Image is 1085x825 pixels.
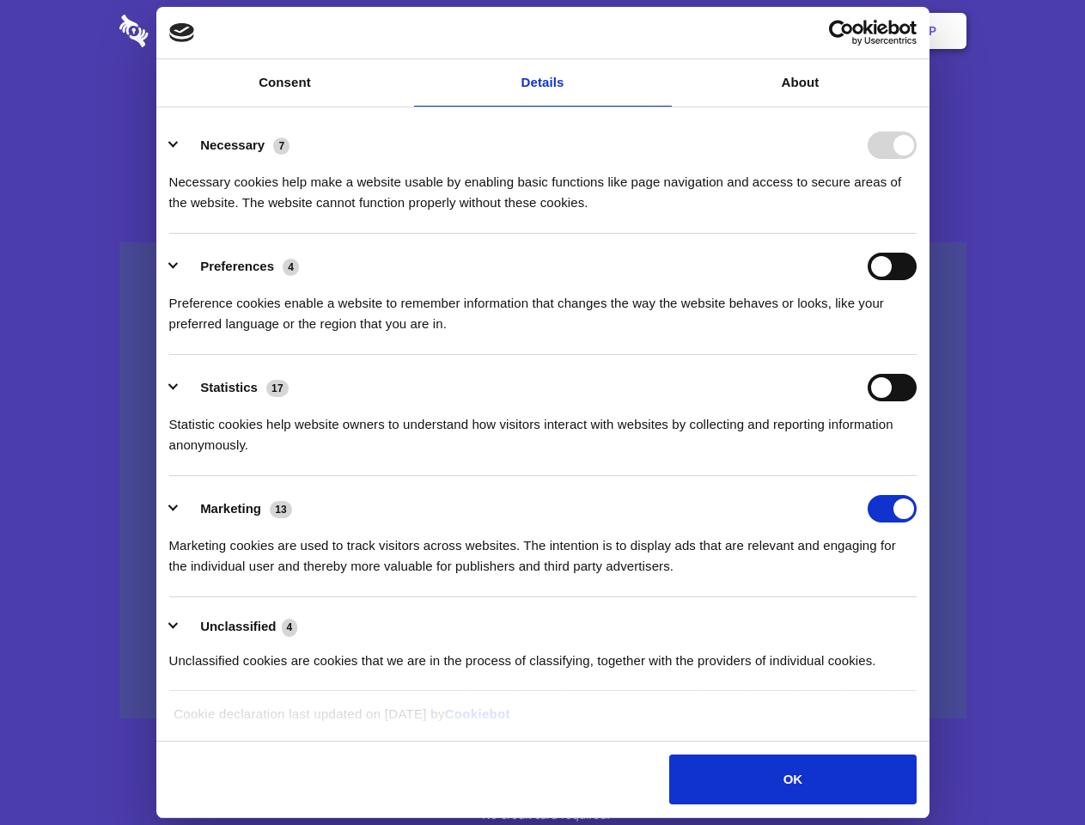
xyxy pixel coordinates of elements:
button: Unclassified (4) [169,616,308,638]
a: Pricing [504,4,579,58]
div: Preference cookies enable a website to remember information that changes the way the website beha... [169,280,917,334]
span: 17 [266,380,289,397]
div: Cookie declaration last updated on [DATE] by [161,704,924,737]
a: Details [414,59,672,107]
iframe: Drift Widget Chat Controller [999,739,1064,804]
img: logo [169,23,195,42]
label: Marketing [200,501,261,516]
a: Usercentrics Cookiebot - opens in a new window [766,20,917,46]
a: Cookiebot [445,706,510,721]
span: 13 [270,501,292,518]
div: Marketing cookies are used to track visitors across websites. The intention is to display ads tha... [169,522,917,577]
span: 4 [283,259,299,276]
button: Statistics (17) [169,374,300,401]
h4: Auto-redaction of sensitive data, encrypted data sharing and self-destructing private chats. Shar... [119,156,966,213]
button: Necessary (7) [169,131,301,159]
span: 4 [282,619,298,636]
button: OK [669,755,916,804]
div: Statistic cookies help website owners to understand how visitors interact with websites by collec... [169,401,917,455]
label: Statistics [200,380,258,394]
a: Consent [156,59,414,107]
label: Necessary [200,137,265,152]
a: Wistia video thumbnail [119,242,966,719]
h1: Eliminate Slack Data Loss. [119,77,966,139]
button: Preferences (4) [169,253,310,280]
span: 7 [273,137,290,155]
button: Marketing (13) [169,495,303,522]
a: Contact [697,4,776,58]
a: About [672,59,930,107]
label: Preferences [200,259,274,273]
a: Login [779,4,854,58]
div: Necessary cookies help make a website usable by enabling basic functions like page navigation and... [169,159,917,213]
img: logo-wordmark-white-trans-d4663122ce5f474addd5e946df7df03e33cb6a1c49d2221995e7729f52c070b2.svg [119,15,266,47]
div: Unclassified cookies are cookies that we are in the process of classifying, together with the pro... [169,638,917,671]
